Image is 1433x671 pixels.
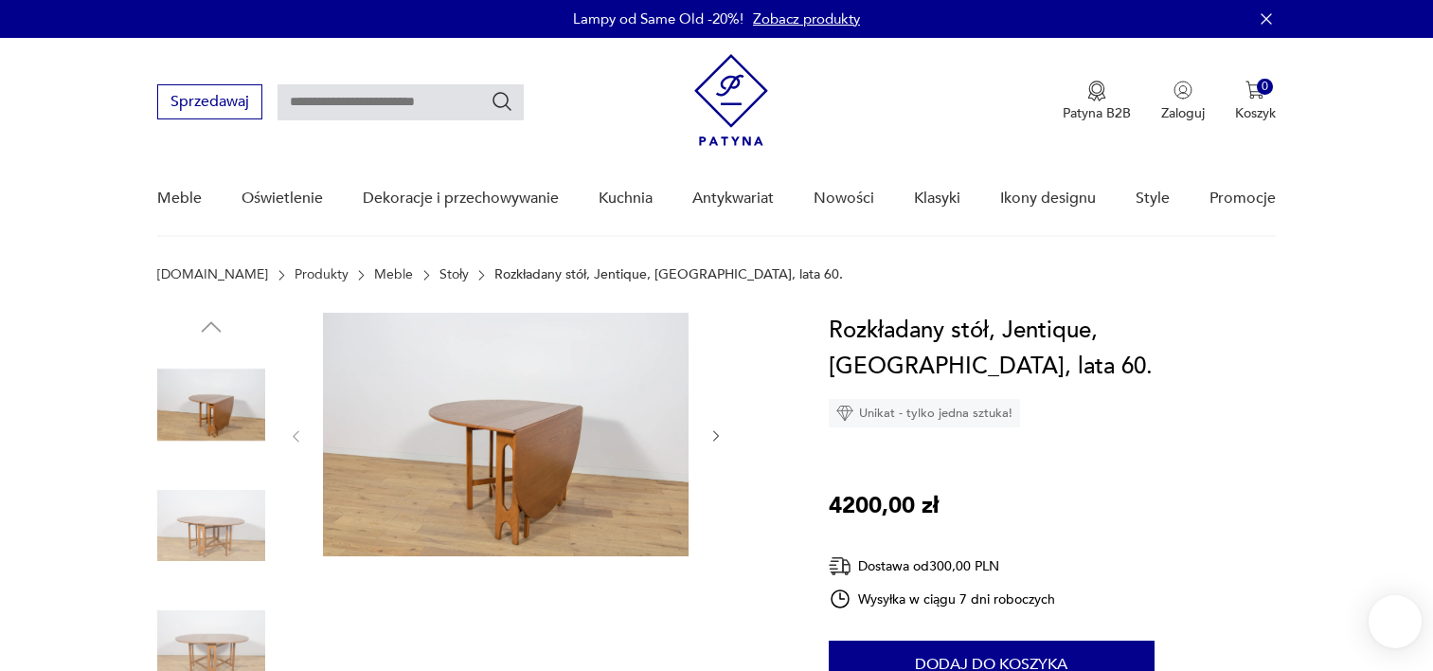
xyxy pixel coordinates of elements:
[753,9,860,28] a: Zobacz produkty
[1063,81,1131,122] a: Ikona medaluPatyna B2B
[692,162,774,235] a: Antykwariat
[829,313,1276,385] h1: Rozkładany stół, Jentique, [GEOGRAPHIC_DATA], lata 60.
[157,97,262,110] a: Sprzedawaj
[494,267,843,282] p: Rozkładany stół, Jentique, [GEOGRAPHIC_DATA], lata 60.
[1161,81,1205,122] button: Zaloguj
[1063,81,1131,122] button: Patyna B2B
[1173,81,1192,100] img: Ikonka użytkownika
[829,554,1056,578] div: Dostawa od 300,00 PLN
[829,399,1020,427] div: Unikat - tylko jedna sztuka!
[157,472,265,580] img: Zdjęcie produktu Rozkładany stół, Jentique, Wielka Brytania, lata 60.
[1000,162,1096,235] a: Ikony designu
[694,54,768,146] img: Patyna - sklep z meblami i dekoracjami vintage
[157,267,268,282] a: [DOMAIN_NAME]
[323,313,689,556] img: Zdjęcie produktu Rozkładany stół, Jentique, Wielka Brytania, lata 60.
[157,162,202,235] a: Meble
[829,588,1056,610] div: Wysyłka w ciągu 7 dni roboczych
[829,554,851,578] img: Ikona dostawy
[363,162,559,235] a: Dekoracje i przechowywanie
[599,162,653,235] a: Kuchnia
[491,90,513,113] button: Szukaj
[1369,595,1422,648] iframe: Smartsupp widget button
[914,162,960,235] a: Klasyki
[1235,104,1276,122] p: Koszyk
[1136,162,1170,235] a: Style
[836,405,853,422] img: Ikona diamentu
[1063,104,1131,122] p: Patyna B2B
[1257,79,1273,95] div: 0
[157,351,265,459] img: Zdjęcie produktu Rozkładany stół, Jentique, Wielka Brytania, lata 60.
[1209,162,1276,235] a: Promocje
[1245,81,1264,100] img: Ikona koszyka
[242,162,323,235] a: Oświetlenie
[439,267,469,282] a: Stoły
[829,488,939,524] p: 4200,00 zł
[1161,104,1205,122] p: Zaloguj
[1087,81,1106,101] img: Ikona medalu
[374,267,413,282] a: Meble
[157,84,262,119] button: Sprzedawaj
[295,267,349,282] a: Produkty
[814,162,874,235] a: Nowości
[573,9,743,28] p: Lampy od Same Old -20%!
[1235,81,1276,122] button: 0Koszyk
